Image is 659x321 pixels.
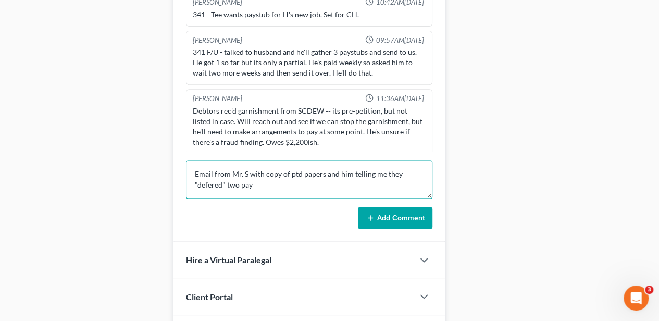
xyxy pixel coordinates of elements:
span: 3 [645,286,653,294]
span: 09:57AM[DATE] [376,35,424,45]
div: [PERSON_NAME] [193,94,242,104]
span: 11:36AM[DATE] [376,94,424,104]
div: Debtors rec'd garnishment from SCDEW -- its pre-petition, but not listed in case. Will reach out ... [193,106,426,147]
button: Add Comment [358,207,432,229]
span: Client Portal [186,291,233,301]
div: 341 - Tee wants paystub for H's new job. Set for CH. [193,9,426,20]
div: [PERSON_NAME] [193,35,242,45]
iframe: Intercom live chat [624,286,649,311]
span: Hire a Virtual Paralegal [186,255,271,265]
div: 341 F/U - talked to husband and he'll gather 3 paystubs and send to us. He got 1 so far but its o... [193,47,426,78]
